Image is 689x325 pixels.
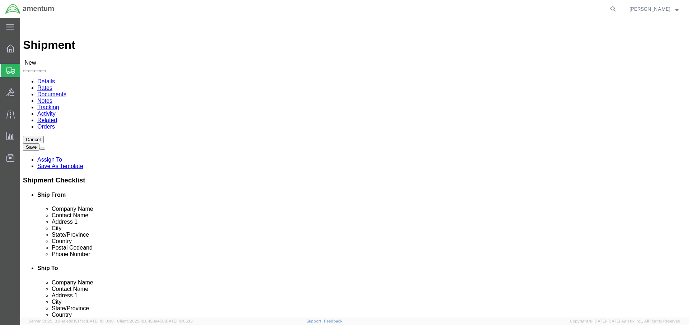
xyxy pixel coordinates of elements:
a: Support [306,319,324,323]
span: Ronald Ritz [629,5,670,13]
span: [DATE] 10:06:13 [165,319,193,323]
a: Feedback [324,319,342,323]
button: [PERSON_NAME] [629,5,679,13]
span: Copyright © [DATE]-[DATE] Agistix Inc., All Rights Reserved [570,318,680,324]
span: Server: 2025.18.0-a0edd1917ac [29,319,114,323]
span: Client: 2025.18.0-198a450 [117,319,193,323]
img: logo [5,4,55,14]
iframe: FS Legacy Container [20,18,689,317]
span: [DATE] 10:10:00 [86,319,114,323]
